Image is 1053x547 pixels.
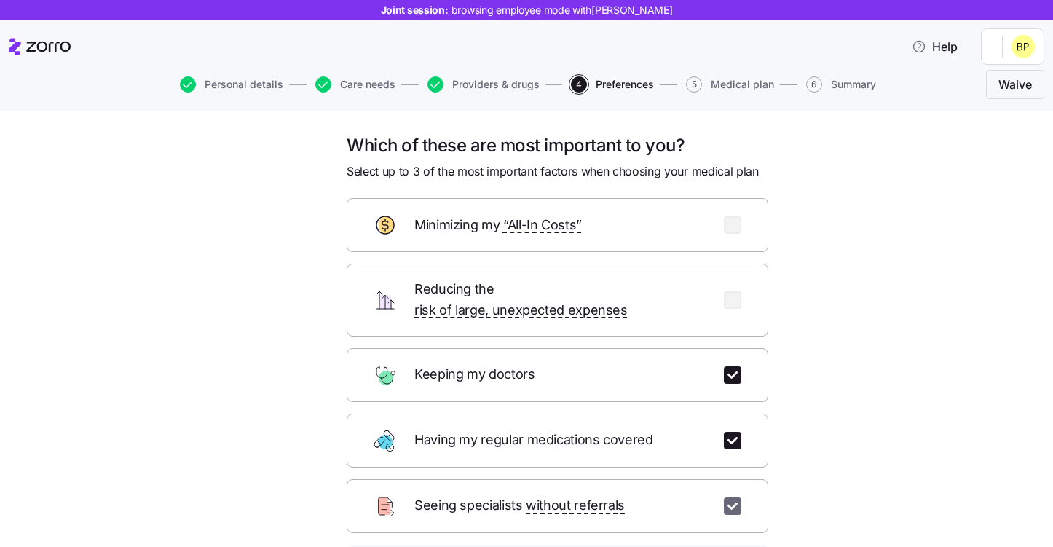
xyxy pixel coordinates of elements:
span: Care needs [340,79,395,90]
span: 5 [686,76,702,93]
span: 4 [571,76,587,93]
span: Waive [998,76,1032,93]
img: 071854b8193060c234944d96ad859145 [1011,35,1035,58]
span: Providers & drugs [452,79,540,90]
span: 6 [806,76,822,93]
span: Joint session: [381,3,673,17]
span: Seeing specialists [414,495,625,516]
button: Care needs [315,76,395,93]
span: Keeping my doctors [414,364,538,385]
span: “All-In Costs” [503,215,582,236]
img: Employer logo [961,38,990,55]
a: Personal details [177,76,283,93]
button: 6Summary [806,76,876,93]
span: Select up to 3 of the most important factors when choosing your medical plan [347,162,759,181]
button: Help [871,32,940,61]
button: Providers & drugs [427,76,540,93]
span: Having my regular medications covered [414,430,656,451]
span: Summary [831,79,876,90]
span: browsing employee mode with [PERSON_NAME] [451,3,673,17]
a: Care needs [312,76,395,93]
span: Preferences [596,79,654,90]
span: Help [883,38,928,55]
button: 4Preferences [571,76,654,93]
button: Personal details [180,76,283,93]
span: without referrals [526,495,625,516]
span: risk of large, unexpected expenses [414,300,628,321]
button: 5Medical plan [686,76,774,93]
span: Reducing the [414,279,706,321]
span: Minimizing my [414,215,582,236]
a: 4Preferences [568,76,654,93]
a: Providers & drugs [425,76,540,93]
span: Personal details [205,79,283,90]
button: Waive [986,70,1044,99]
span: Medical plan [711,79,774,90]
h1: Which of these are most important to you? [347,134,768,157]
